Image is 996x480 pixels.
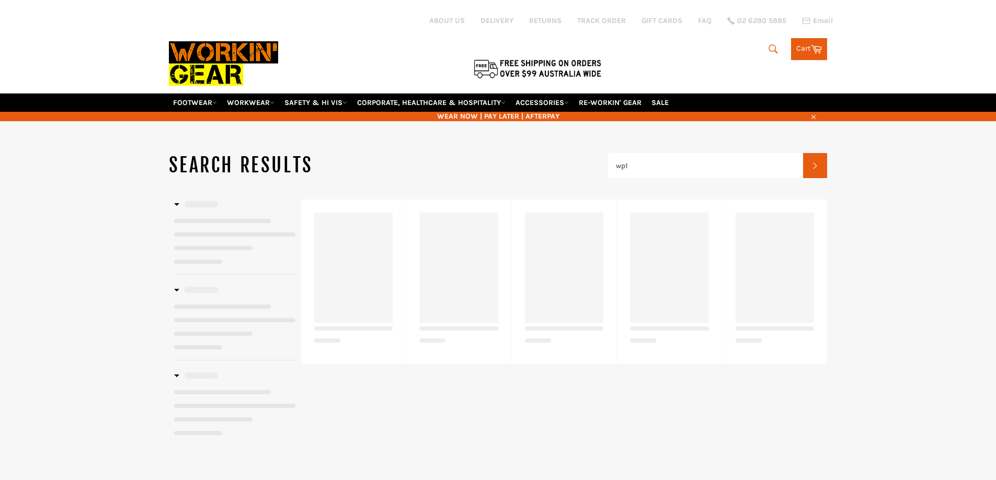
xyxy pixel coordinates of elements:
input: Search [608,153,804,178]
a: DELIVERY [480,16,513,26]
a: FOOTWEAR [169,93,221,112]
img: Workin Gear leaders in Workwear, Safety Boots, PPE, Uniforms. Australia's No.1 in Workwear [169,34,278,93]
a: Cart [791,38,827,60]
span: WEAR NOW | PAY LATER | AFTERPAY [169,111,828,121]
span: Email [813,17,833,25]
a: CORPORATE, HEALTHCARE & HOSPITALITY [353,93,510,112]
span: 02 6280 5885 [737,17,786,25]
a: ABOUT US [429,16,465,26]
a: SAFETY & HI VIS [280,93,351,112]
a: WORKWEAR [223,93,279,112]
a: RETURNS [529,16,562,26]
a: 02 6280 5885 [727,17,786,25]
a: ACCESSORIES [511,93,573,112]
a: FAQ [698,16,712,26]
h1: Search results [169,153,608,179]
img: Flat $9.95 shipping Australia wide [472,57,603,79]
a: TRACK ORDER [577,16,626,26]
a: SALE [647,93,673,112]
a: GIFT CARDS [642,16,682,26]
a: Email [802,17,833,25]
a: RE-WORKIN' GEAR [575,93,646,112]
